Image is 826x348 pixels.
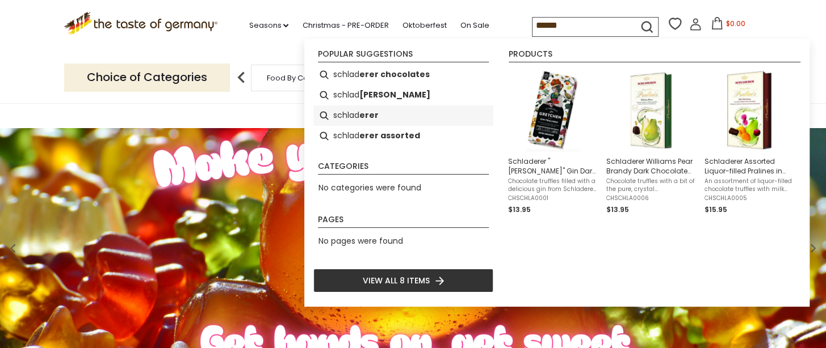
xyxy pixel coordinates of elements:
[606,194,695,202] span: CHSCHLA0006
[230,66,253,89] img: previous arrow
[705,156,794,176] span: Schladerer Assorted Liquor-filled Pralines in Small Gift Box, 4.5 oz.
[610,69,692,151] img: Schladerer Williams Pear Brandy Dark Chocolate Pralines
[606,69,695,215] a: Schladerer Williams Pear Brandy Dark Chocolate PralinesSchladerer Williams Pear Brandy Dark Choco...
[606,156,695,176] span: Schladerer Williams Pear Brandy Dark Chocolate Pralines 3.4 oz.
[64,63,230,91] p: Choice of Categories
[460,19,489,32] a: On Sale
[504,65,602,220] li: Schladerer "Gretchen" Gin Dark Chocolate Pralines 4.5 oz., 12 pc.
[508,156,597,176] span: Schladerer "[PERSON_NAME]" Gin Dark Chocolate Pralines 4.5 oz., 12 pc.
[606,177,695,193] span: Chocolate truffles with a bit of the pure, crystal "Birnenschnaps" (pear [PERSON_NAME]) from Schl...
[318,215,489,228] li: Pages
[726,19,745,28] span: $0.00
[359,88,430,101] b: [PERSON_NAME]
[700,65,798,220] li: Schladerer Assorted Liquor-filled Pralines in Small Gift Box, 4.5 oz.
[318,235,403,247] span: No pages were found
[606,205,629,214] span: $13.95
[313,105,493,126] li: schladerer
[704,17,752,34] button: $0.00
[318,182,421,193] span: No categories were found
[359,68,430,81] b: erer chocolates
[313,65,493,85] li: schladerer chocolates
[508,194,597,202] span: CHSCHLA0001
[705,69,794,215] a: Schladerer Assorted Liquor-filled Pralines in Small Gift BoxSchladerer Assorted Liquor-filled Pra...
[705,177,794,193] span: An assortment of liquor-filled chocolate truffles with milk and dark chocolate from Schladerer, a...
[508,177,597,193] span: Chocolate truffles filled with a delicious gin from Schladerer, a Black Forest specialty distille...
[302,19,388,32] a: Christmas - PRE-ORDER
[509,50,800,62] li: Products
[313,85,493,105] li: schladerer williams
[363,274,430,287] span: View all 8 items
[402,19,446,32] a: Oktoberfest
[508,205,531,214] span: $13.95
[313,269,493,292] li: View all 8 items
[313,126,493,146] li: schladerer assorted
[705,194,794,202] span: CHSCHLA0005
[359,109,379,122] b: erer
[359,129,420,142] b: erer assorted
[304,39,810,307] div: Instant Search Results
[267,74,333,82] a: Food By Category
[318,162,489,175] li: Categories
[508,69,597,215] a: Schladerer "[PERSON_NAME]" Gin Dark Chocolate Pralines 4.5 oz., 12 pc.Chocolate truffles filled w...
[602,65,700,220] li: Schladerer Williams Pear Brandy Dark Chocolate Pralines 3.4 oz.
[705,205,727,214] span: $15.95
[708,69,790,151] img: Schladerer Assorted Liquor-filled Pralines in Small Gift Box
[249,19,288,32] a: Seasons
[318,50,489,62] li: Popular suggestions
